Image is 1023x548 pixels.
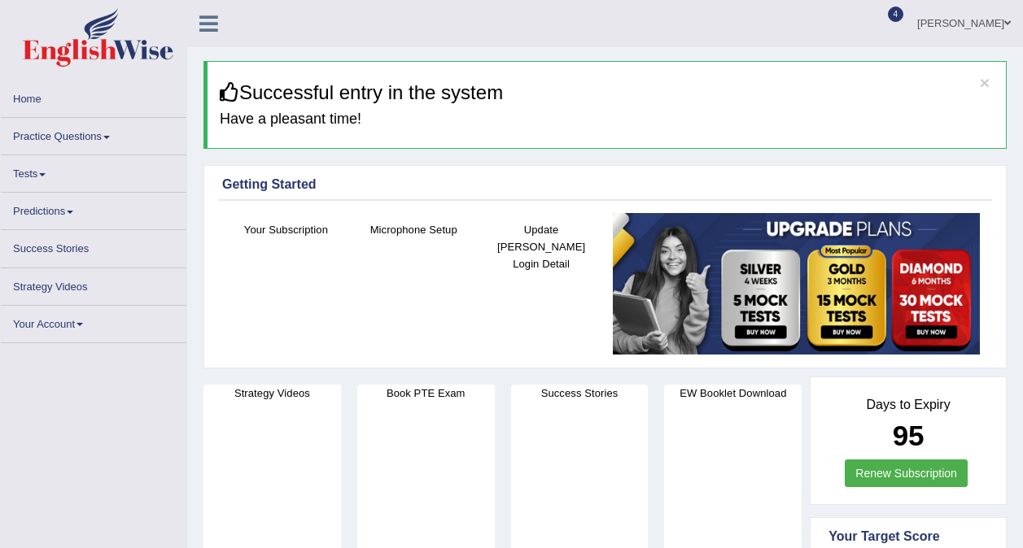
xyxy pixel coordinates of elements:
[613,213,980,354] img: small5.jpg
[1,268,186,300] a: Strategy Videos
[1,155,186,187] a: Tests
[980,74,990,91] button: ×
[358,221,470,238] h4: Microphone Setup
[220,82,994,103] h3: Successful entry in the system
[1,80,186,112] a: Home
[664,385,802,402] h4: EW Booklet Download
[220,111,994,128] h4: Have a pleasant time!
[1,230,186,262] a: Success Stories
[888,7,904,22] span: 4
[486,221,597,272] h4: Update [PERSON_NAME] Login Detail
[828,527,988,546] div: Your Target Score
[511,385,649,402] h4: Success Stories
[230,221,342,238] h4: Your Subscription
[893,420,925,451] b: 95
[222,175,988,194] div: Getting Started
[1,193,186,224] a: Predictions
[828,398,988,412] h4: Days to Expiry
[203,385,341,402] h4: Strategy Videos
[845,459,968,487] a: Renew Subscription
[357,385,495,402] h4: Book PTE Exam
[1,306,186,337] a: Your Account
[1,118,186,150] a: Practice Questions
